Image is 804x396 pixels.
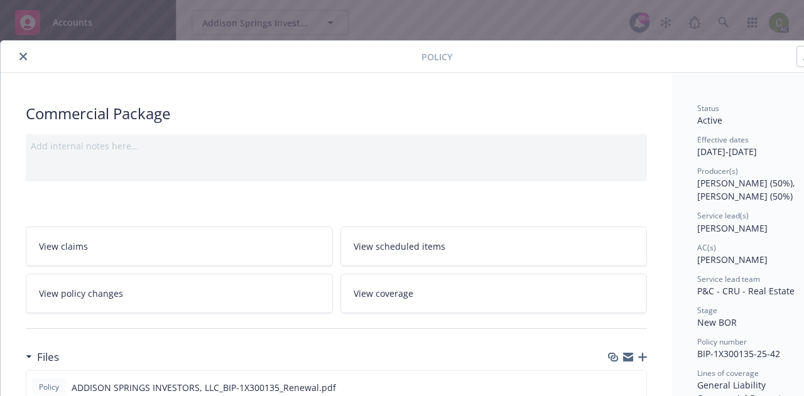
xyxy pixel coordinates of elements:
[697,103,719,114] span: Status
[36,382,62,393] span: Policy
[26,349,59,365] div: Files
[697,177,798,202] span: [PERSON_NAME] (50%), [PERSON_NAME] (50%)
[697,114,722,126] span: Active
[340,227,648,266] a: View scheduled items
[26,103,647,124] div: Commercial Package
[354,287,413,300] span: View coverage
[697,210,749,221] span: Service lead(s)
[697,368,759,378] span: Lines of coverage
[37,349,59,365] h3: Files
[697,336,747,347] span: Policy number
[610,381,620,394] button: download file
[26,227,333,266] a: View claims
[421,50,452,63] span: Policy
[697,316,737,328] span: New BOR
[697,134,749,145] span: Effective dates
[697,222,768,234] span: [PERSON_NAME]
[697,274,760,284] span: Service lead team
[340,274,648,313] a: View coverage
[630,381,641,394] button: preview file
[16,49,31,64] button: close
[697,305,717,316] span: Stage
[697,166,738,176] span: Producer(s)
[697,348,780,360] span: BIP-1X300135-25-42
[697,242,716,253] span: AC(s)
[72,381,336,394] span: ADDISON SPRINGS INVESTORS, LLC_BIP-1X300135_Renewal.pdf
[354,240,445,253] span: View scheduled items
[39,240,88,253] span: View claims
[697,285,795,297] span: P&C - CRU - Real Estate
[26,274,333,313] a: View policy changes
[39,287,123,300] span: View policy changes
[31,139,642,153] div: Add internal notes here...
[697,254,768,265] span: [PERSON_NAME]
